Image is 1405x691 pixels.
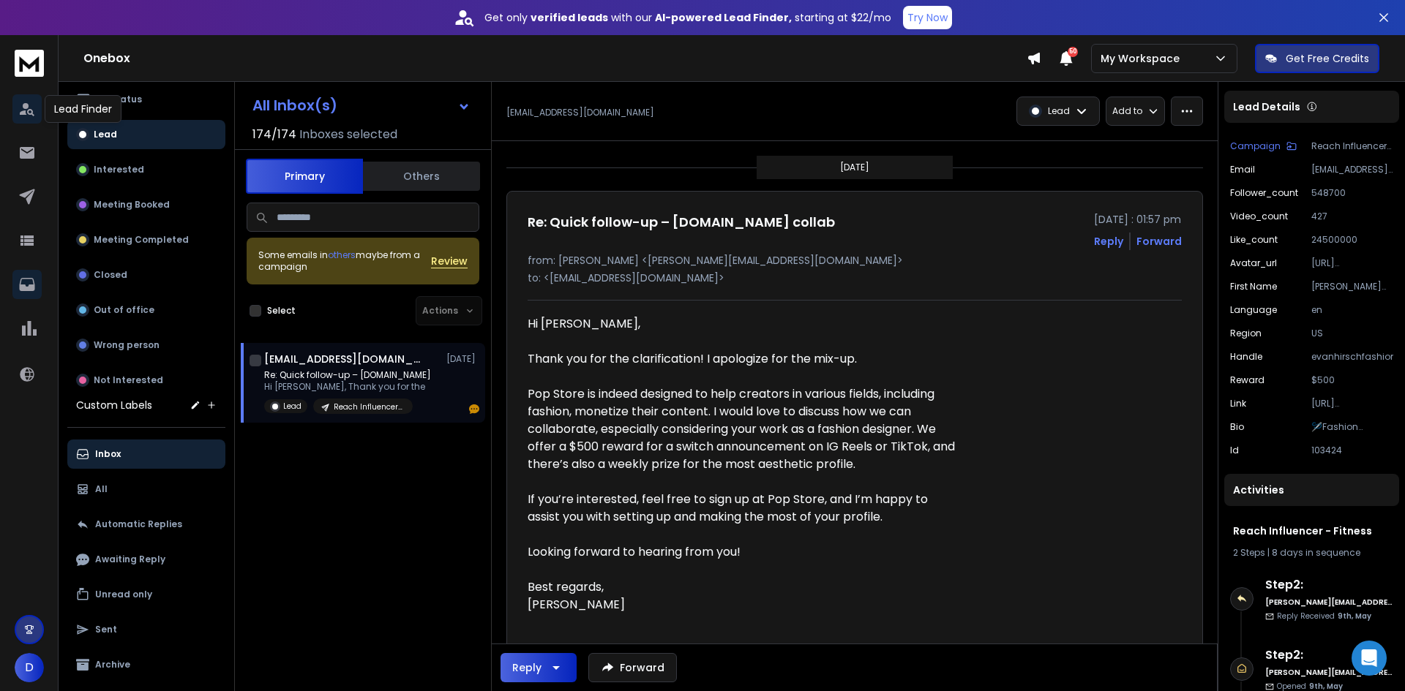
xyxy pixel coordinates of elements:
p: Try Now [907,10,948,25]
p: Awaiting Reply [95,554,165,565]
p: All [95,483,108,495]
div: Forward [1136,234,1182,249]
p: Inbox [95,448,121,460]
img: logo [15,50,44,77]
p: Out of office [94,304,154,316]
p: 24500000 [1311,234,1393,246]
span: 9th, May [1338,611,1371,622]
p: id [1230,445,1239,456]
p: $500 [1311,374,1393,386]
button: Reply [1094,234,1123,249]
p: Reach Influencer - Fitness [334,401,404,412]
p: [DATE] : 01:57 pm [1094,212,1182,227]
h6: [PERSON_NAME][EMAIL_ADDRESS][DOMAIN_NAME] [1265,667,1393,678]
h3: Inboxes selected [299,126,397,143]
p: Lead [283,401,301,412]
span: 174 / 174 [252,126,296,143]
h1: [EMAIL_ADDRESS][DOMAIN_NAME] [264,352,425,366]
button: Meeting Booked [67,190,225,219]
p: Reward [1230,374,1264,386]
button: Closed [67,260,225,290]
p: Reach Influencer - Fitness [1311,140,1393,152]
p: language [1230,304,1277,316]
p: Closed [94,269,127,281]
p: Email [1230,164,1255,175]
h1: Reach Influencer - Fitness [1233,524,1390,538]
h6: [PERSON_NAME][EMAIL_ADDRESS][DOMAIN_NAME] [1265,597,1393,608]
h6: Step 2 : [1265,646,1393,664]
p: Sent [95,624,117,635]
p: Lead Details [1233,99,1300,114]
p: 548700 [1311,187,1393,199]
p: Add to [1112,105,1142,117]
button: Others [363,160,480,192]
button: All [67,475,225,504]
div: | [1233,547,1390,559]
p: Re: Quick follow-up – [DOMAIN_NAME] [264,369,431,381]
button: Reply [501,653,577,682]
p: If you’re interested, feel free to sign up at Pop Store, and I’m happy to assist you with setting... [528,491,955,543]
strong: verified leads [531,10,608,25]
p: Thank you for the clarification! I apologize for the mix-up. [528,350,955,385]
h1: All Inbox(s) [252,98,337,113]
p: video_count [1230,211,1288,222]
h1: Onebox [83,50,1027,67]
button: Archive [67,650,225,679]
p: en [1311,304,1393,316]
p: [URL][DOMAIN_NAME] [1311,398,1393,409]
p: to: <[EMAIL_ADDRESS][DOMAIN_NAME]> [528,271,1182,285]
p: Reply Received [1277,611,1371,622]
button: Out of office [67,295,225,325]
button: All Status [67,85,225,114]
p: Get Free Credits [1286,51,1369,66]
p: handle [1230,351,1262,363]
p: Campaign [1230,140,1281,152]
p: Pop Store is indeed designed to help creators in various fields, including fashion, monetize thei... [528,385,955,491]
button: All Inbox(s) [241,91,482,120]
span: 2 Steps [1233,546,1265,559]
h3: Custom Labels [76,398,152,412]
button: Wrong person [67,331,225,360]
p: 427 [1311,211,1393,222]
p: [DATE] [840,162,869,173]
span: 8 days in sequence [1272,546,1360,559]
label: Select [267,305,296,317]
p: Hi [PERSON_NAME], [528,315,955,350]
p: Wrong person [94,339,160,351]
p: US [1311,328,1393,339]
button: Automatic Replies [67,510,225,539]
button: Sent [67,615,225,644]
button: Get Free Credits [1255,44,1379,73]
p: region [1230,328,1262,339]
button: Review [431,254,468,268]
p: [EMAIL_ADDRESS][DOMAIN_NAME] [506,107,654,118]
p: Meeting Completed [94,234,189,246]
button: Interested [67,155,225,184]
p: Lead [1048,105,1070,117]
p: [DATE] [446,353,479,365]
p: link [1230,398,1246,409]
p: Lead [94,129,117,140]
p: [EMAIL_ADDRESS][DOMAIN_NAME] [1311,164,1393,175]
button: Lead [67,120,225,149]
span: 50 [1068,47,1078,57]
p: All Status [95,94,142,105]
button: Awaiting Reply [67,545,225,574]
div: Reply [512,660,542,675]
p: bio [1230,421,1244,433]
button: Not Interested [67,366,225,395]
p: Get only with our starting at $22/mo [484,10,891,25]
button: Try Now [903,6,952,29]
button: D [15,653,44,682]
p: follower_count [1230,187,1298,199]
span: others [328,249,356,261]
button: Primary [246,159,363,194]
p: Hi [PERSON_NAME], Thank you for the [264,381,431,393]
button: Campaign [1230,140,1297,152]
p: Not Interested [94,374,163,386]
p: 🪡Fashion Designer NYC 👗Transforming gowns ✉️[EMAIL_ADDRESS][DOMAIN_NAME] [1311,421,1393,433]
